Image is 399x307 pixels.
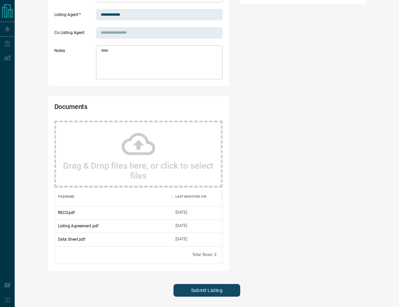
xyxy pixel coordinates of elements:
div: Total Rows: 3 [192,252,217,258]
div: Oct 14, 2025 [175,223,187,229]
button: Submit Listing [173,284,240,297]
div: Drag & Drop files here, or click to select files [54,121,223,187]
div: Filename [58,187,75,206]
div: Last Modified On [172,187,222,206]
div: Oct 14, 2025 [175,210,187,215]
p: Listing Agreement.pdf [58,223,98,229]
p: RECO.pdf [58,210,75,216]
div: Last Modified On [175,187,206,206]
label: Notes [54,48,94,79]
h2: Drag & Drop files here, or click to select files [63,161,214,181]
p: Data Sheet.pdf [58,236,85,242]
label: Co Listing Agent [54,30,94,39]
label: Listing Agent [54,12,94,21]
div: Filename [55,187,172,206]
div: Oct 14, 2025 [175,236,187,242]
h2: Documents [54,103,155,114]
